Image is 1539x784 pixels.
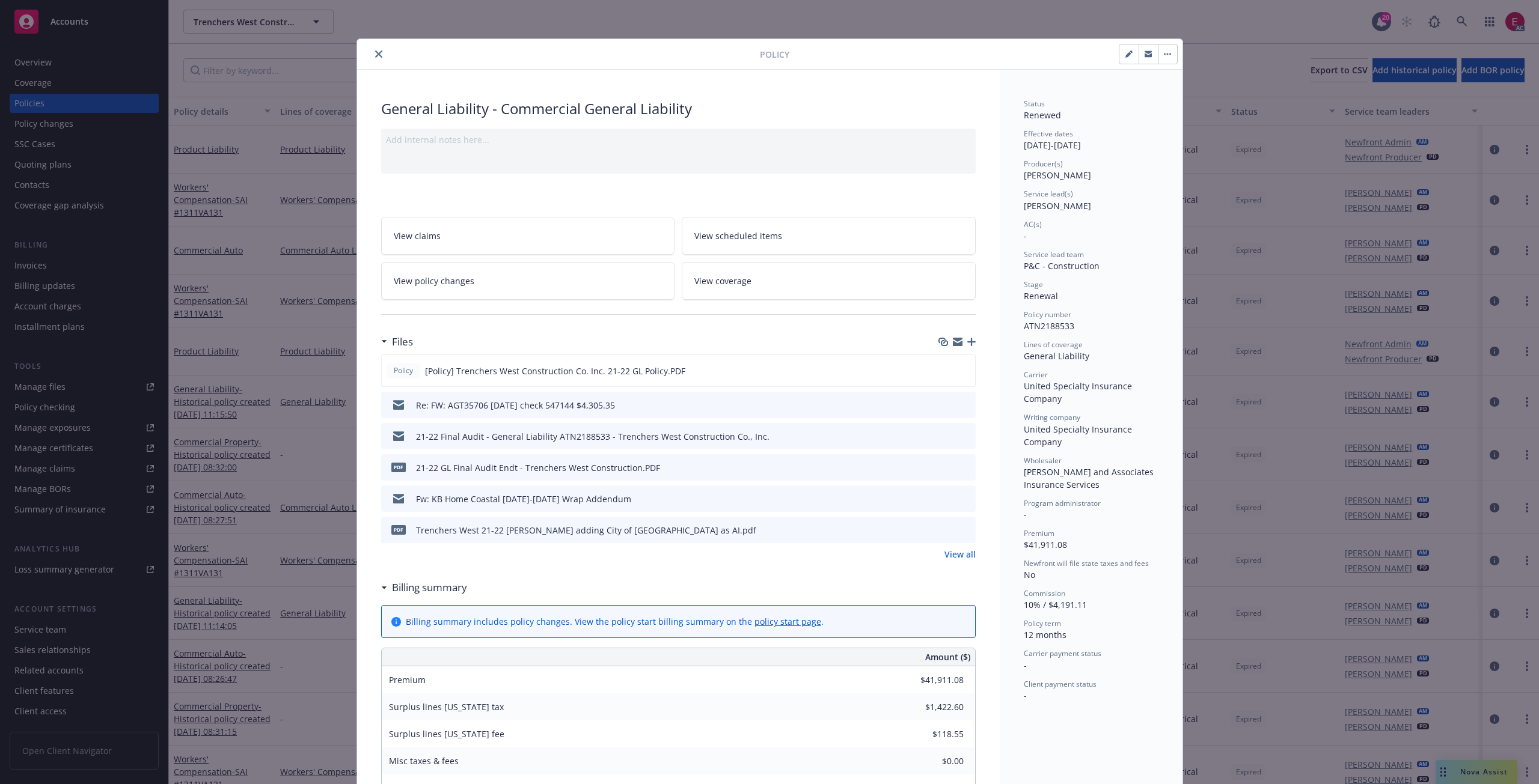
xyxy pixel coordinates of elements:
a: View claims [381,217,675,255]
span: Amount ($) [925,651,970,663]
button: download file [941,524,950,536]
span: [PERSON_NAME] [1024,169,1091,181]
div: General Liability [1024,350,1158,362]
span: Policy [760,48,789,61]
div: Billing summary includes policy changes. View the policy start billing summary on the . [406,615,824,628]
button: download file [941,493,950,505]
span: Renewal [1024,290,1058,302]
button: download file [941,399,950,412]
span: PDF [391,463,406,472]
span: Service lead(s) [1024,189,1073,199]
div: 21-22 GL Final Audit Endt - Trenchers West Construction.PDF [416,461,660,474]
span: [Policy] Trenchers West Construction Co. Inc. 21-22 GL Policy.PDF [425,365,685,377]
span: Program administrator [1024,498,1101,508]
span: Commission [1024,588,1065,598]
button: preview file [960,430,971,443]
button: close [372,47,386,61]
span: Renewed [1024,109,1061,121]
span: ATN2188533 [1024,320,1074,332]
a: View policy changes [381,262,675,300]
span: United Specialty Insurance Company [1024,380,1134,404]
span: Surplus lines [US_STATE] tax [389,701,504,713]
div: Files [381,334,413,350]
button: preview file [960,493,971,505]
h3: Files [392,334,413,350]
div: Re: FW: AGT35706 [DATE] check 547144 $4,305.35 [416,399,615,412]
span: View coverage [694,275,751,287]
div: Fw: KB Home Coastal [DATE]-[DATE] Wrap Addendum [416,493,631,505]
span: View policy changes [394,275,474,287]
span: Stage [1024,279,1043,290]
span: Writing company [1024,412,1080,422]
button: preview file [959,365,970,377]
span: Policy [391,365,415,376]
div: 21-22 Final Audit - General Liability ATN2188533 - Trenchers West Construction Co., Inc. [416,430,769,443]
a: View scheduled items [682,217,976,255]
span: - [1024,509,1027,520]
a: policy start page [754,616,821,627]
h3: Billing summary [392,580,467,595]
span: pdf [391,525,406,534]
span: Surplus lines [US_STATE] fee [389,728,504,740]
span: - [1024,690,1027,701]
div: General Liability - Commercial General Liability [381,99,976,119]
span: Lines of coverage [1024,339,1083,350]
span: Client payment status [1024,679,1097,689]
span: AC(s) [1024,219,1042,229]
span: Premium [1024,528,1054,538]
span: Producer(s) [1024,159,1063,169]
span: Policy number [1024,309,1071,320]
button: preview file [960,399,971,412]
span: [PERSON_NAME] and Associates Insurance Services [1024,466,1156,490]
input: 0.00 [893,725,971,743]
span: Wholesaler [1024,455,1062,466]
input: 0.00 [893,752,971,770]
span: 10% / $4,191.11 [1024,599,1087,610]
button: download file [940,365,950,377]
div: Add internal notes here... [386,133,971,146]
a: View all [944,548,976,561]
button: preview file [960,524,971,536]
span: [PERSON_NAME] [1024,200,1091,211]
div: Trenchers West 21-22 [PERSON_NAME] adding City of [GEOGRAPHIC_DATA] as AI.pdf [416,524,756,536]
span: Misc taxes & fees [389,755,459,767]
span: $41,911.08 [1024,539,1067,550]
span: Carrier payment status [1024,648,1101,658]
input: 0.00 [893,698,971,716]
span: View scheduled items [694,229,782,242]
div: Billing summary [381,580,467,595]
span: Premium [389,674,426,685]
span: No [1024,569,1035,580]
span: - [1024,660,1027,671]
button: download file [941,461,950,474]
a: View coverage [682,262,976,300]
span: Status [1024,99,1045,109]
span: United Specialty Insurance Company [1024,424,1134,448]
span: P&C - Construction [1024,260,1100,272]
input: 0.00 [893,671,971,689]
span: Newfront will file state taxes and fees [1024,558,1149,568]
span: - [1024,230,1027,242]
span: Carrier [1024,369,1048,380]
button: download file [941,430,950,443]
span: 12 months [1024,629,1066,640]
span: Effective dates [1024,129,1073,139]
span: Service lead team [1024,249,1084,260]
button: preview file [960,461,971,474]
span: Policy term [1024,618,1061,628]
div: [DATE] - [DATE] [1024,129,1158,151]
span: View claims [394,229,441,242]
